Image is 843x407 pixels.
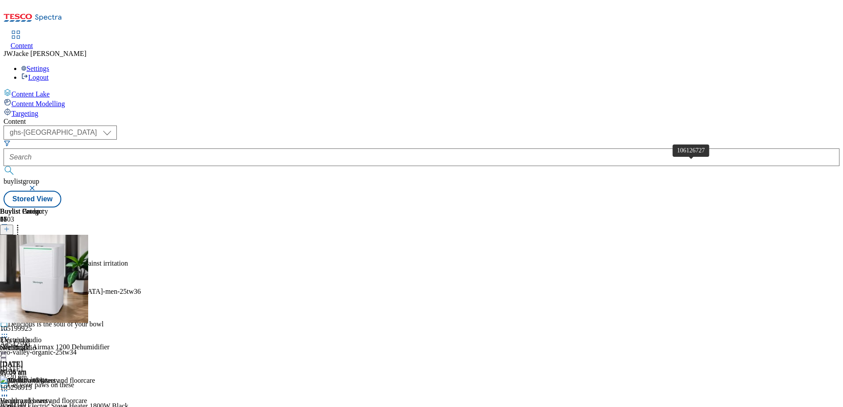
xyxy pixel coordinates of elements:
[13,50,86,57] span: Jacke [PERSON_NAME]
[4,140,11,147] svg: Search Filters
[11,110,38,117] span: Targeting
[11,90,50,98] span: Content Lake
[4,50,13,57] span: JW
[21,74,48,81] a: Logout
[11,42,33,49] span: Content
[4,89,839,98] a: Content Lake
[4,178,39,185] span: buylistgroup
[11,100,65,107] span: Content Modelling
[4,108,839,118] a: Targeting
[11,31,33,50] a: Content
[4,118,839,126] div: Content
[4,148,839,166] input: Search
[4,98,839,108] a: Content Modelling
[4,191,61,207] button: Stored View
[21,65,49,72] a: Settings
